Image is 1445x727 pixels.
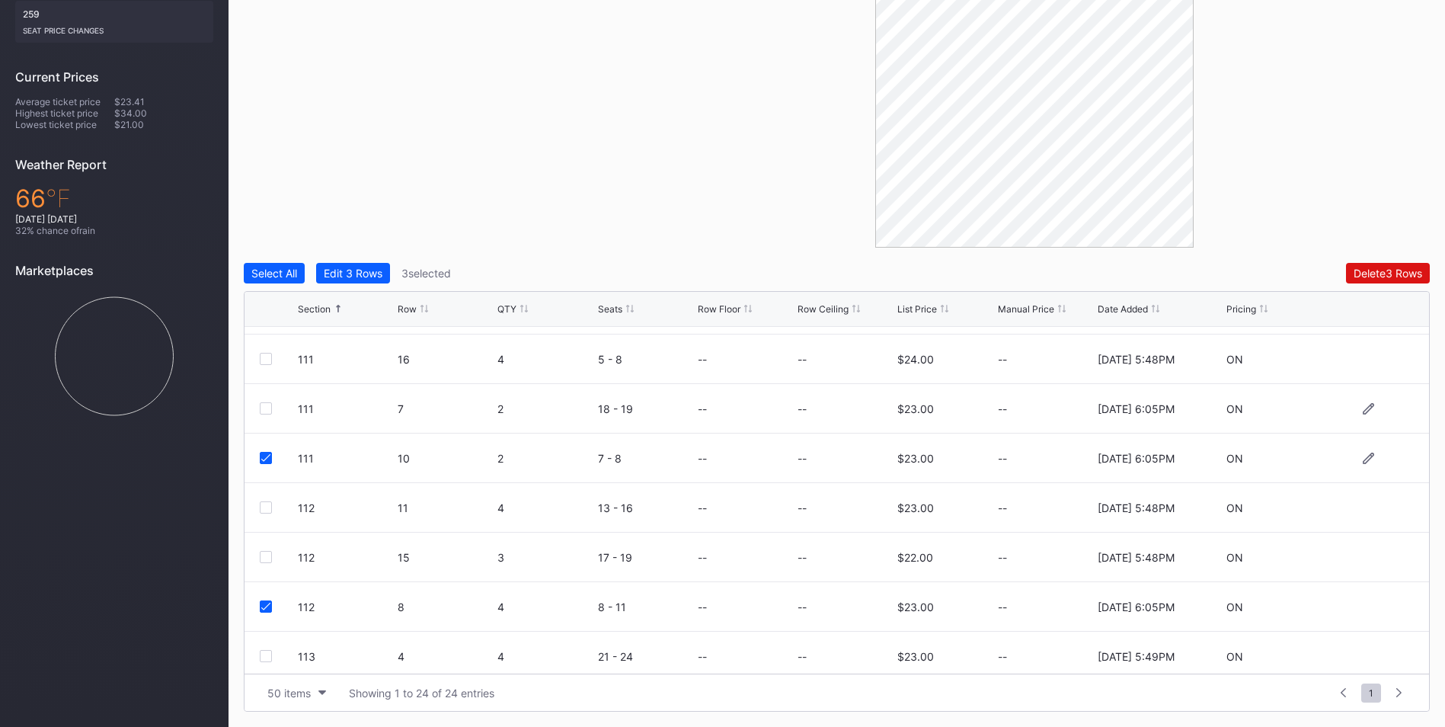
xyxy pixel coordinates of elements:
[798,402,807,415] div: --
[1226,452,1243,465] div: ON
[398,501,494,514] div: 11
[15,107,114,119] div: Highest ticket price
[698,402,707,415] div: --
[698,353,707,366] div: --
[1226,501,1243,514] div: ON
[401,267,451,280] div: 3 selected
[598,551,694,564] div: 17 - 19
[398,600,494,613] div: 8
[298,501,394,514] div: 112
[798,650,807,663] div: --
[398,452,494,465] div: 10
[497,600,593,613] div: 4
[497,501,593,514] div: 4
[897,452,934,465] div: $23.00
[15,290,213,423] svg: Chart title
[497,551,593,564] div: 3
[998,650,1094,663] div: --
[598,303,622,315] div: Seats
[1098,353,1175,366] div: [DATE] 5:48PM
[1098,501,1175,514] div: [DATE] 5:48PM
[1226,551,1243,564] div: ON
[15,119,114,130] div: Lowest ticket price
[698,501,707,514] div: --
[1098,600,1175,613] div: [DATE] 6:05PM
[798,452,807,465] div: --
[598,501,694,514] div: 13 - 16
[114,107,213,119] div: $34.00
[15,1,213,43] div: 259
[298,600,394,613] div: 112
[497,353,593,366] div: 4
[267,687,311,700] div: 50 items
[1098,551,1175,564] div: [DATE] 5:48PM
[897,303,937,315] div: List Price
[798,303,849,315] div: Row Ceiling
[23,20,206,35] div: seat price changes
[897,353,934,366] div: $24.00
[15,225,213,236] div: 32 % chance of rain
[316,263,390,283] button: Edit 3 Rows
[298,353,394,366] div: 111
[15,263,213,278] div: Marketplaces
[1226,353,1243,366] div: ON
[698,551,707,564] div: --
[998,353,1094,366] div: --
[598,402,694,415] div: 18 - 19
[998,452,1094,465] div: --
[398,303,417,315] div: Row
[1098,452,1175,465] div: [DATE] 6:05PM
[298,303,331,315] div: Section
[598,452,694,465] div: 7 - 8
[698,650,707,663] div: --
[15,213,213,225] div: [DATE] [DATE]
[1361,684,1381,703] span: 1
[598,353,694,366] div: 5 - 8
[497,452,593,465] div: 2
[1226,303,1256,315] div: Pricing
[114,119,213,130] div: $21.00
[260,683,334,703] button: 50 items
[298,551,394,564] div: 112
[998,303,1054,315] div: Manual Price
[897,402,934,415] div: $23.00
[497,402,593,415] div: 2
[15,157,213,172] div: Weather Report
[46,184,71,213] span: ℉
[798,551,807,564] div: --
[798,600,807,613] div: --
[1346,263,1430,283] button: Delete3 Rows
[998,551,1094,564] div: --
[798,501,807,514] div: --
[798,353,807,366] div: --
[244,263,305,283] button: Select All
[497,303,516,315] div: QTY
[1098,402,1175,415] div: [DATE] 6:05PM
[349,687,494,700] div: Showing 1 to 24 of 24 entries
[1226,650,1243,663] div: ON
[998,501,1094,514] div: --
[15,96,114,107] div: Average ticket price
[251,267,297,280] div: Select All
[897,551,933,564] div: $22.00
[897,600,934,613] div: $23.00
[698,600,707,613] div: --
[897,501,934,514] div: $23.00
[497,650,593,663] div: 4
[324,267,382,280] div: Edit 3 Rows
[1098,303,1148,315] div: Date Added
[15,184,213,213] div: 66
[398,551,494,564] div: 15
[897,650,934,663] div: $23.00
[398,353,494,366] div: 16
[998,600,1094,613] div: --
[1226,402,1243,415] div: ON
[298,650,394,663] div: 113
[1098,650,1175,663] div: [DATE] 5:49PM
[114,96,213,107] div: $23.41
[298,452,394,465] div: 111
[1226,600,1243,613] div: ON
[598,650,694,663] div: 21 - 24
[398,650,494,663] div: 4
[698,452,707,465] div: --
